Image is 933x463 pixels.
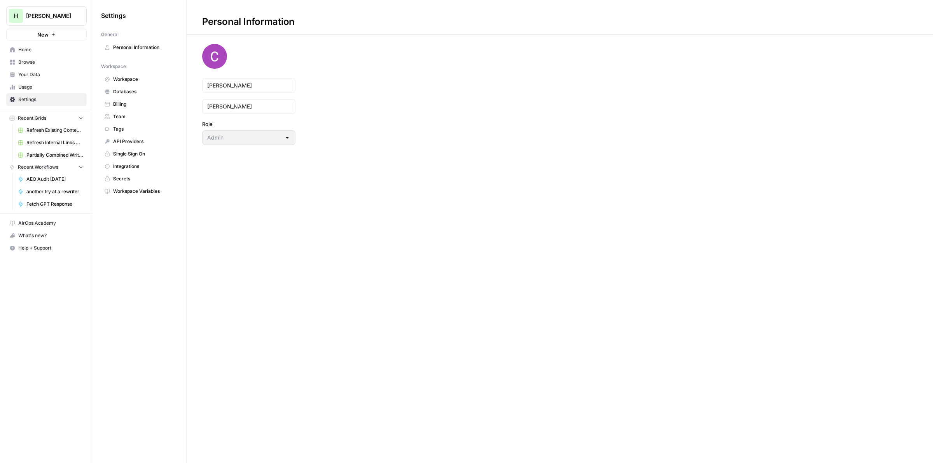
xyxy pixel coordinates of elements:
span: H [14,11,18,21]
a: another try at a rewriter [14,185,87,198]
span: Your Data [18,71,83,78]
a: Personal Information [101,41,178,54]
span: API Providers [113,138,175,145]
a: AEO Audit [DATE] [14,173,87,185]
a: Workspace [101,73,178,86]
a: Secrets [101,173,178,185]
button: Recent Workflows [6,161,87,173]
span: General [101,31,119,38]
button: What's new? [6,229,87,242]
span: AEO Audit [DATE] [26,176,83,183]
a: Workspace Variables [101,185,178,197]
a: Tags [101,123,178,135]
a: Single Sign On [101,148,178,160]
button: Help + Support [6,242,87,254]
span: Databases [113,88,175,95]
span: Fetch GPT Response [26,201,83,208]
a: Billing [101,98,178,110]
span: Refresh Internal Links Grid (1) [26,139,83,146]
button: Workspace: Hasbrook [6,6,87,26]
span: Home [18,46,83,53]
span: Usage [18,84,83,91]
div: What's new? [7,230,86,241]
span: Tags [113,126,175,133]
a: Fetch GPT Response [14,198,87,210]
span: Personal Information [113,44,175,51]
span: Refresh Existing Content [DATE] [26,127,83,134]
span: Workspace Variables [113,188,175,195]
span: Integrations [113,163,175,170]
span: New [37,31,49,38]
a: Team [101,110,178,123]
span: Secrets [113,175,175,182]
img: avatar [202,44,227,69]
a: Browse [6,56,87,68]
span: Settings [18,96,83,103]
span: AirOps Academy [18,220,83,227]
a: Usage [6,81,87,93]
button: New [6,29,87,40]
span: Help + Support [18,245,83,252]
label: Role [202,120,295,128]
a: AirOps Academy [6,217,87,229]
a: Your Data [6,68,87,81]
span: Workspace [113,76,175,83]
a: Refresh Internal Links Grid (1) [14,136,87,149]
span: Single Sign On [113,150,175,157]
span: Recent Grids [18,115,46,122]
span: Recent Workflows [18,164,58,171]
span: Billing [113,101,175,108]
button: Recent Grids [6,112,87,124]
a: Databases [101,86,178,98]
span: Settings [101,11,126,20]
a: API Providers [101,135,178,148]
a: Refresh Existing Content [DATE] [14,124,87,136]
span: Browse [18,59,83,66]
span: Workspace [101,63,126,70]
span: another try at a rewriter [26,188,83,195]
a: Integrations [101,160,178,173]
a: Partially Combined Writer Grid [14,149,87,161]
a: Settings [6,93,87,106]
span: [PERSON_NAME] [26,12,73,20]
span: Partially Combined Writer Grid [26,152,83,159]
a: Home [6,44,87,56]
span: Team [113,113,175,120]
div: Personal Information [187,16,310,28]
